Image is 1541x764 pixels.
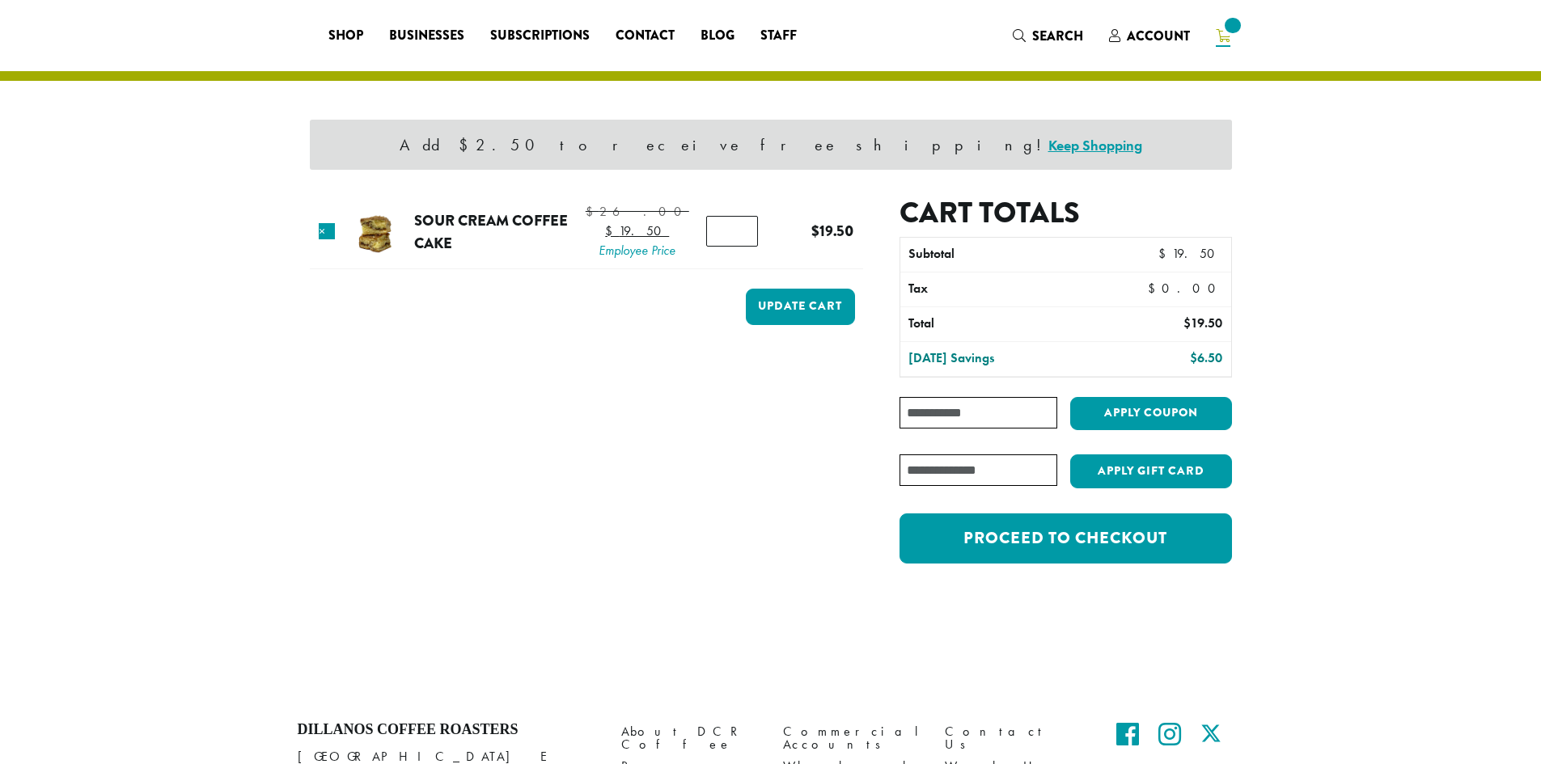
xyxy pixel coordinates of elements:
a: About DCR Coffee [621,721,759,756]
a: Subscriptions [477,23,603,49]
span: Subscriptions [490,26,590,46]
a: Contact [603,23,688,49]
th: Tax [900,272,1134,306]
th: Subtotal [900,238,1099,272]
bdi: 26.00 [586,203,689,220]
span: $ [811,220,819,242]
span: Blog [701,26,735,46]
th: [DATE] Savings [900,342,1099,376]
span: $ [605,222,619,239]
bdi: 19.50 [1158,245,1222,262]
bdi: 6.50 [1190,349,1222,366]
div: Add $2.50 to receive free shipping! [310,120,1232,170]
span: Search [1032,27,1083,45]
span: Shop [328,26,363,46]
span: $ [1158,245,1172,262]
h2: Cart totals [900,196,1231,230]
a: Sour Cream Coffee Cake [414,209,568,254]
a: Commercial Accounts [783,721,921,756]
a: Staff [747,23,810,49]
a: Account [1096,23,1203,49]
img: Sour Cream Coffee Cake [349,206,401,259]
a: Keep Shopping [1048,136,1142,154]
button: Apply coupon [1070,397,1232,430]
a: Remove this item [319,223,335,239]
span: Account [1127,27,1190,45]
span: Employee Price [586,241,689,260]
span: Contact [616,26,675,46]
bdi: 19.50 [1183,314,1222,331]
a: Blog [688,23,747,49]
span: Staff [760,26,797,46]
bdi: 19.50 [605,222,669,239]
a: Search [1000,23,1096,49]
input: Product quantity [706,216,758,247]
button: Apply Gift Card [1070,454,1232,488]
span: Businesses [389,26,464,46]
a: Proceed to checkout [900,513,1231,564]
a: Businesses [376,23,477,49]
th: Total [900,307,1099,341]
h4: Dillanos Coffee Roasters [298,721,597,739]
button: Update cart [746,289,855,325]
a: Shop [315,23,376,49]
bdi: 0.00 [1148,280,1223,297]
span: $ [1183,314,1191,331]
span: $ [1190,349,1197,366]
span: $ [1148,280,1162,297]
a: Contact Us [945,721,1082,756]
bdi: 19.50 [811,220,853,242]
span: $ [586,203,599,220]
